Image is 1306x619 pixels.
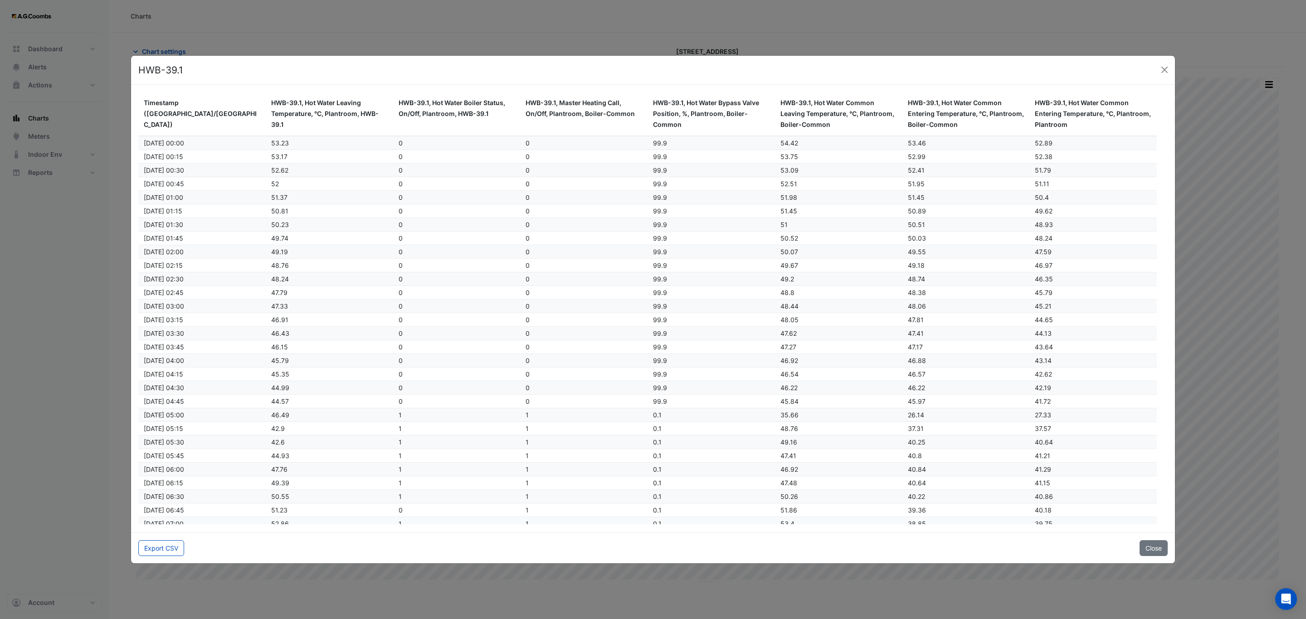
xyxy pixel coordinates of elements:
[780,316,799,324] span: 48.05
[653,520,662,527] span: 0.1
[780,261,798,269] span: 49.67
[526,166,530,174] span: 0
[1035,479,1050,487] span: 41.15
[399,139,403,147] span: 0
[271,493,289,500] span: 50.55
[526,221,530,228] span: 0
[780,166,799,174] span: 53.09
[399,207,403,215] span: 0
[271,520,289,527] span: 52.86
[653,343,667,351] span: 99.9
[1035,221,1053,228] span: 48.93
[144,99,257,128] span: Timestamp ([GEOGRAPHIC_DATA]/[GEOGRAPHIC_DATA])
[908,425,924,432] span: 37.31
[144,166,184,174] span: 05/09/2025 00:30
[399,221,403,228] span: 0
[144,234,183,242] span: 05/09/2025 01:45
[271,506,288,514] span: 51.23
[399,343,403,351] span: 0
[144,425,183,432] span: 05/09/2025 05:15
[526,506,529,514] span: 1
[653,493,662,500] span: 0.1
[399,438,402,446] span: 1
[908,316,924,324] span: 47.81
[526,275,530,283] span: 0
[271,316,288,324] span: 46.91
[780,180,797,188] span: 52.51
[271,289,288,296] span: 47.79
[653,370,667,378] span: 99.9
[780,370,799,378] span: 46.54
[526,316,530,324] span: 0
[144,506,184,514] span: 05/09/2025 06:45
[144,411,184,419] span: 05/09/2025 05:00
[1035,193,1049,201] span: 50.4
[908,234,926,242] span: 50.03
[1035,425,1051,432] span: 37.57
[1035,166,1051,174] span: 51.79
[271,465,288,473] span: 47.76
[526,520,529,527] span: 1
[908,520,926,527] span: 38.85
[908,221,925,228] span: 50.51
[526,343,530,351] span: 0
[526,370,530,378] span: 0
[1035,234,1053,242] span: 48.24
[653,438,662,446] span: 0.1
[1035,520,1053,527] span: 39.75
[908,207,926,215] span: 50.89
[271,411,289,419] span: 46.49
[908,452,922,459] span: 40.8
[271,370,289,378] span: 45.35
[138,540,184,556] button: Export CSV
[526,289,530,296] span: 0
[1035,452,1050,459] span: 41.21
[138,63,183,77] h4: HWB-39.1
[780,302,799,310] span: 48.44
[775,92,902,136] datatable-header-cell: HWB-39.1, Hot Water Common Leaving Temperature, °C, Plantroom, Boiler-Common
[653,180,667,188] span: 99.9
[399,289,403,296] span: 0
[653,425,662,432] span: 0.1
[908,343,923,351] span: 47.17
[271,357,289,364] span: 45.79
[144,139,184,147] span: 05/09/2025 00:00
[780,506,797,514] span: 51.86
[526,465,529,473] span: 1
[526,397,530,405] span: 0
[908,302,926,310] span: 48.06
[653,452,662,459] span: 0.1
[271,180,279,188] span: 52
[780,275,794,283] span: 49.2
[526,357,530,364] span: 0
[144,493,184,500] span: 05/09/2025 06:30
[399,452,402,459] span: 1
[908,370,926,378] span: 46.57
[653,411,662,419] span: 0.1
[1035,329,1052,337] span: 44.13
[144,207,182,215] span: 05/09/2025 01:15
[271,275,289,283] span: 48.24
[144,357,184,364] span: 05/09/2025 04:00
[144,370,183,378] span: 05/09/2025 04:15
[908,275,925,283] span: 48.74
[653,234,667,242] span: 99.9
[1035,180,1049,188] span: 51.11
[1035,275,1053,283] span: 46.35
[1035,316,1053,324] span: 44.65
[653,261,667,269] span: 99.9
[1035,139,1053,147] span: 52.89
[653,153,667,160] span: 99.9
[271,193,288,201] span: 51.37
[780,425,798,432] span: 48.76
[399,166,403,174] span: 0
[144,248,184,256] span: 05/09/2025 02:00
[526,425,529,432] span: 1
[1035,99,1151,128] span: HWB-39.1, Hot Water Common Entering Temperature, °C, Plantroom, Plantroom
[144,397,184,405] span: 05/09/2025 04:45
[526,438,529,446] span: 1
[1035,506,1052,514] span: 40.18
[399,465,402,473] span: 1
[653,384,667,392] span: 99.9
[908,99,1024,128] span: HWB-39.1, Hot Water Common Entering Temperature, °C, Plantroom, Boiler-Common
